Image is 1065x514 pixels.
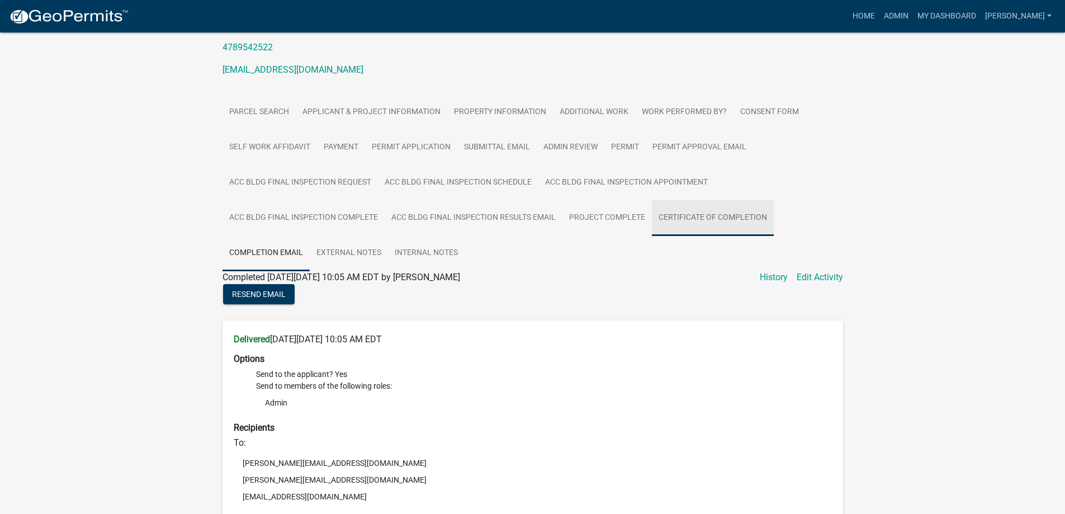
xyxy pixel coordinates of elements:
li: Send to members of the following roles: [256,380,832,413]
a: Certificate of Completion [652,200,774,236]
a: Acc Bldg Final Inspection Schedule [378,165,538,201]
a: Project Complete [562,200,652,236]
a: Internal Notes [388,235,465,271]
a: Permit Application [365,130,457,166]
a: Self Work Affidavit [223,130,317,166]
a: Acc Bldg Final Inspection Request [223,165,378,201]
a: Completion Email [223,235,310,271]
a: Home [848,6,879,27]
a: Payment [317,130,365,166]
a: Admin Review [537,130,604,166]
a: Acc Bldg Final Inspection Complete [223,200,385,236]
li: [PERSON_NAME][EMAIL_ADDRESS][DOMAIN_NAME] [234,471,832,488]
li: Send to the applicant? Yes [256,369,832,380]
a: Work Performed By? [635,95,733,130]
a: [EMAIL_ADDRESS][DOMAIN_NAME] [223,64,363,75]
a: Acc Bldg Final Inspection Results Email [385,200,562,236]
strong: Recipients [234,422,274,433]
a: Additional work [553,95,635,130]
a: Permit Approval Email [646,130,753,166]
strong: Options [234,353,264,364]
a: Property Information [447,95,553,130]
a: Consent Form [733,95,806,130]
a: Applicant & Project Information [296,95,447,130]
a: Admin [879,6,913,27]
a: Submittal Email [457,130,537,166]
strong: Delivered [234,334,270,345]
a: Permit [604,130,646,166]
a: My Dashboard [913,6,981,27]
li: [EMAIL_ADDRESS][DOMAIN_NAME] [234,488,832,505]
li: Admin [256,394,832,411]
span: Completed [DATE][DATE] 10:05 AM EDT by [PERSON_NAME] [223,272,460,282]
a: 4789542522 [223,42,273,53]
li: [PERSON_NAME][EMAIL_ADDRESS][DOMAIN_NAME] [234,455,832,471]
a: Edit Activity [797,271,843,284]
a: Parcel search [223,95,296,130]
h6: To: [234,437,832,448]
a: Acc Bldg Final Inspection Appointment [538,165,714,201]
a: External Notes [310,235,388,271]
h6: [DATE][DATE] 10:05 AM EDT [234,334,832,345]
button: Resend Email [223,284,295,304]
a: History [760,271,788,284]
a: [PERSON_NAME] [981,6,1056,27]
span: Resend Email [232,289,286,298]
